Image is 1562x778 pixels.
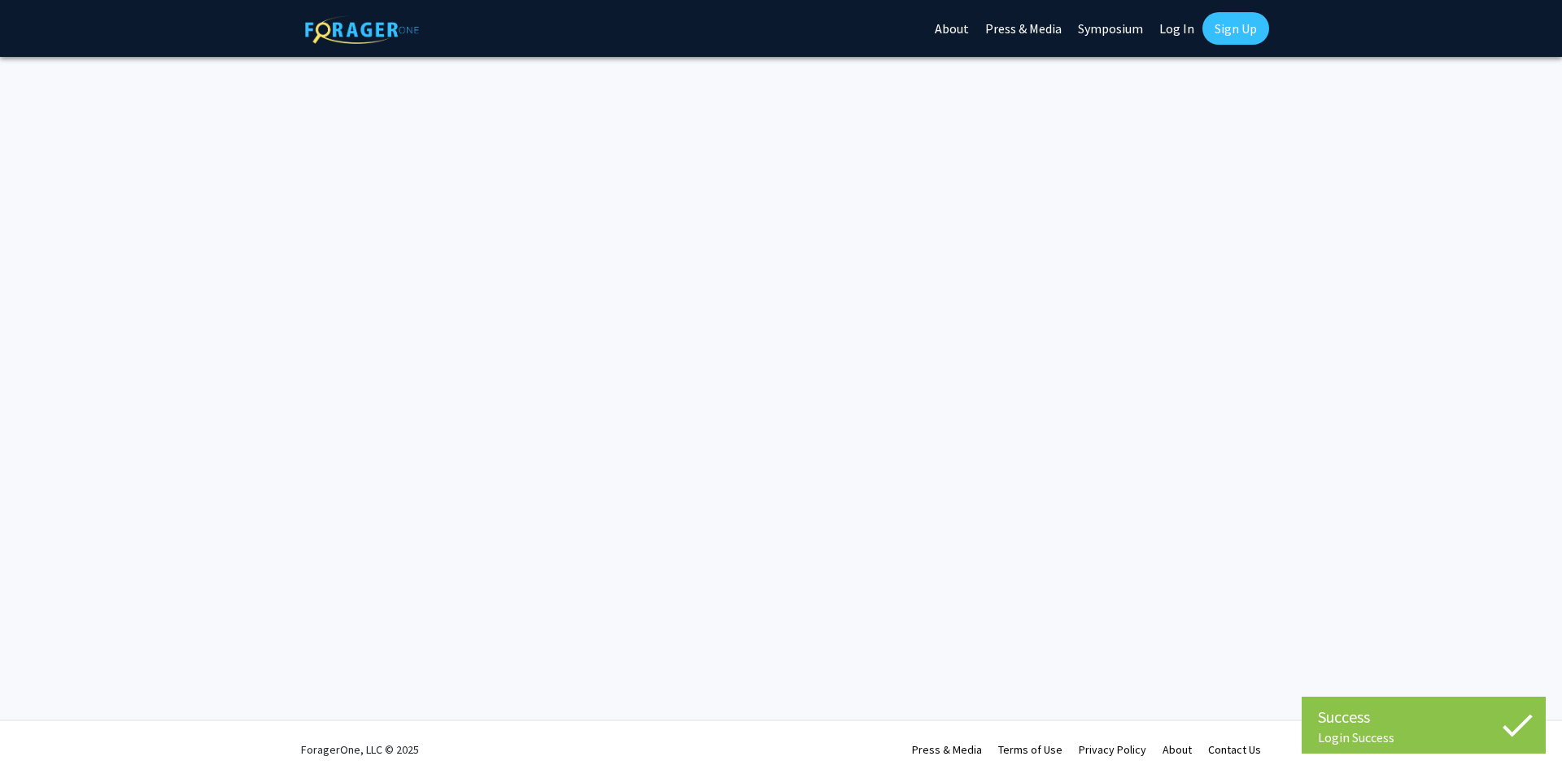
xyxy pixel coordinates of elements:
[1079,742,1146,757] a: Privacy Policy
[305,15,419,44] img: ForagerOne Logo
[1202,12,1269,45] a: Sign Up
[1163,742,1192,757] a: About
[1318,705,1529,729] div: Success
[998,742,1062,757] a: Terms of Use
[912,742,982,757] a: Press & Media
[301,721,419,778] div: ForagerOne, LLC © 2025
[1318,729,1529,745] div: Login Success
[1208,742,1261,757] a: Contact Us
